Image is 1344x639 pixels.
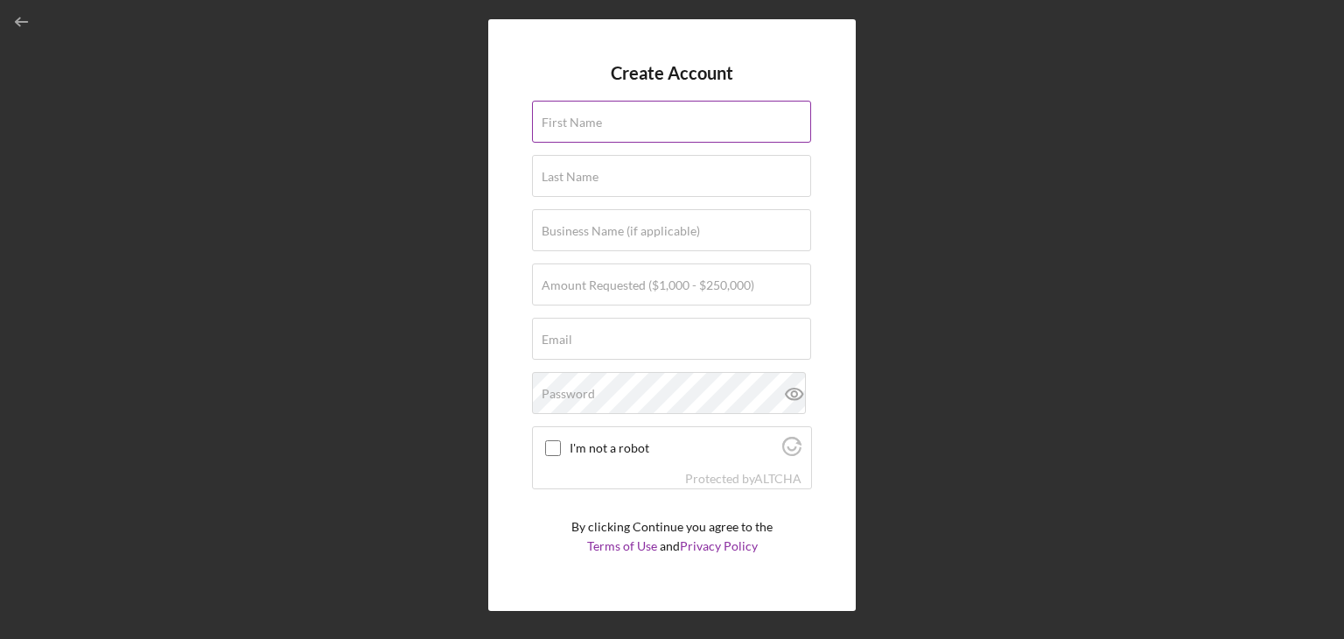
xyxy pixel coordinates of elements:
[542,333,572,347] label: Email
[542,387,595,401] label: Password
[685,472,801,486] div: Protected by
[542,170,598,184] label: Last Name
[680,538,758,553] a: Privacy Policy
[611,63,733,83] h4: Create Account
[542,278,754,292] label: Amount Requested ($1,000 - $250,000)
[542,116,602,130] label: First Name
[571,517,773,557] p: By clicking Continue you agree to the and
[542,224,700,238] label: Business Name (if applicable)
[587,538,657,553] a: Terms of Use
[754,471,801,486] a: Visit Altcha.org
[782,444,801,459] a: Visit Altcha.org
[570,441,777,455] label: I'm not a robot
